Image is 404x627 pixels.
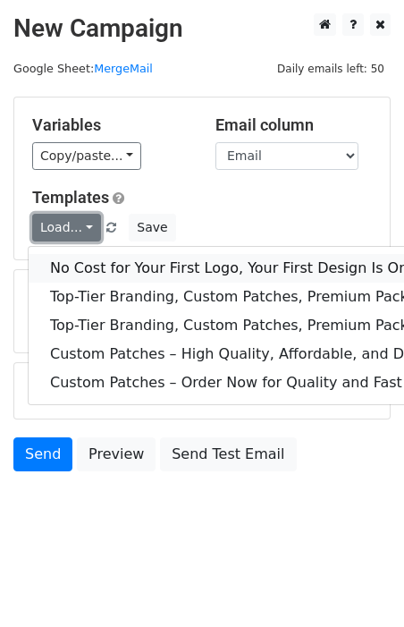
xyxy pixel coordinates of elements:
[32,142,141,170] a: Copy/paste...
[77,437,156,471] a: Preview
[32,214,101,241] a: Load...
[13,437,72,471] a: Send
[94,62,153,75] a: MergeMail
[315,541,404,627] iframe: Chat Widget
[271,59,391,79] span: Daily emails left: 50
[215,115,372,135] h5: Email column
[13,62,153,75] small: Google Sheet:
[160,437,296,471] a: Send Test Email
[13,13,391,44] h2: New Campaign
[271,62,391,75] a: Daily emails left: 50
[32,115,189,135] h5: Variables
[129,214,175,241] button: Save
[32,188,109,207] a: Templates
